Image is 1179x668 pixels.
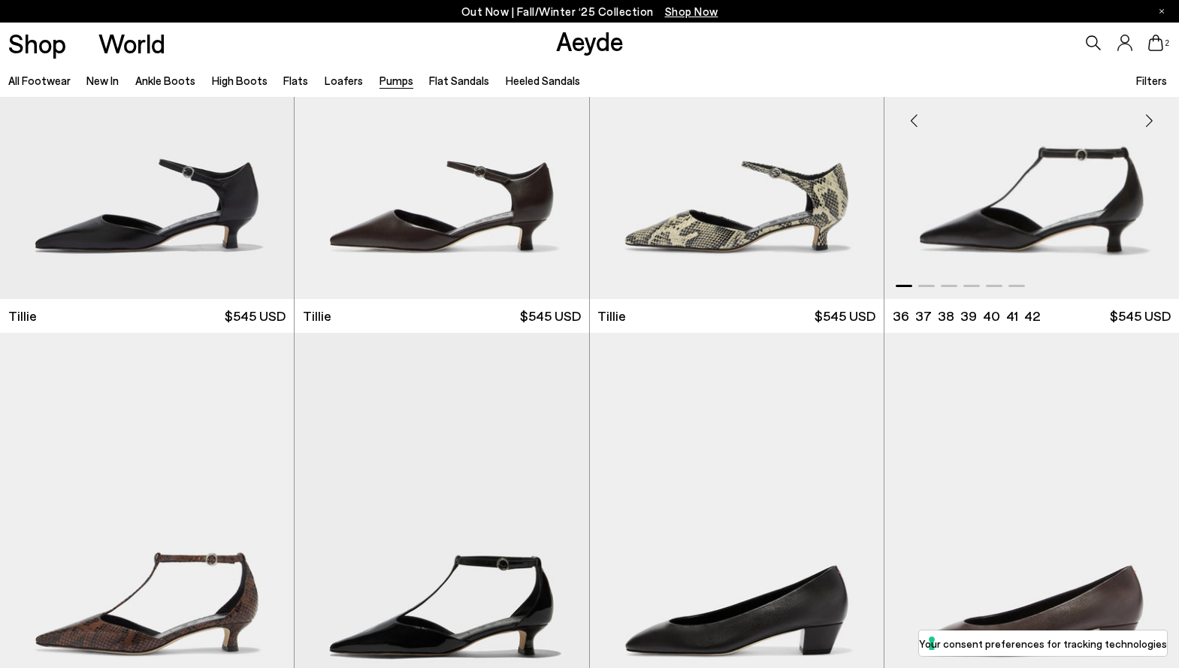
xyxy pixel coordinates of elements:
[915,307,932,325] li: 37
[892,98,937,143] div: Previous slide
[461,2,718,21] p: Out Now | Fall/Winter ‘25 Collection
[506,74,580,87] a: Heeled Sandals
[1006,307,1018,325] li: 41
[590,299,884,333] a: Tillie $545 USD
[520,307,581,325] span: $545 USD
[1148,35,1163,51] a: 2
[225,307,286,325] span: $545 USD
[1024,307,1040,325] li: 42
[983,307,1000,325] li: 40
[960,307,977,325] li: 39
[919,630,1167,656] button: Your consent preferences for tracking technologies
[303,307,331,325] span: Tillie
[893,307,909,325] li: 36
[665,5,718,18] span: Navigate to /collections/new-in
[135,74,195,87] a: Ankle Boots
[597,307,626,325] span: Tillie
[295,299,588,333] a: Tillie $545 USD
[893,307,1035,325] ul: variant
[919,636,1167,651] label: Your consent preferences for tracking technologies
[8,30,66,56] a: Shop
[884,299,1179,333] a: 36 37 38 39 40 41 42 $545 USD
[8,307,37,325] span: Tillie
[212,74,268,87] a: High Boots
[98,30,165,56] a: World
[1163,39,1171,47] span: 2
[938,307,954,325] li: 38
[1126,98,1171,143] div: Next slide
[379,74,413,87] a: Pumps
[86,74,119,87] a: New In
[429,74,489,87] a: Flat Sandals
[8,74,71,87] a: All Footwear
[1136,74,1167,87] span: Filters
[1110,307,1171,325] span: $545 USD
[283,74,308,87] a: Flats
[815,307,875,325] span: $545 USD
[325,74,363,87] a: Loafers
[556,25,624,56] a: Aeyde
